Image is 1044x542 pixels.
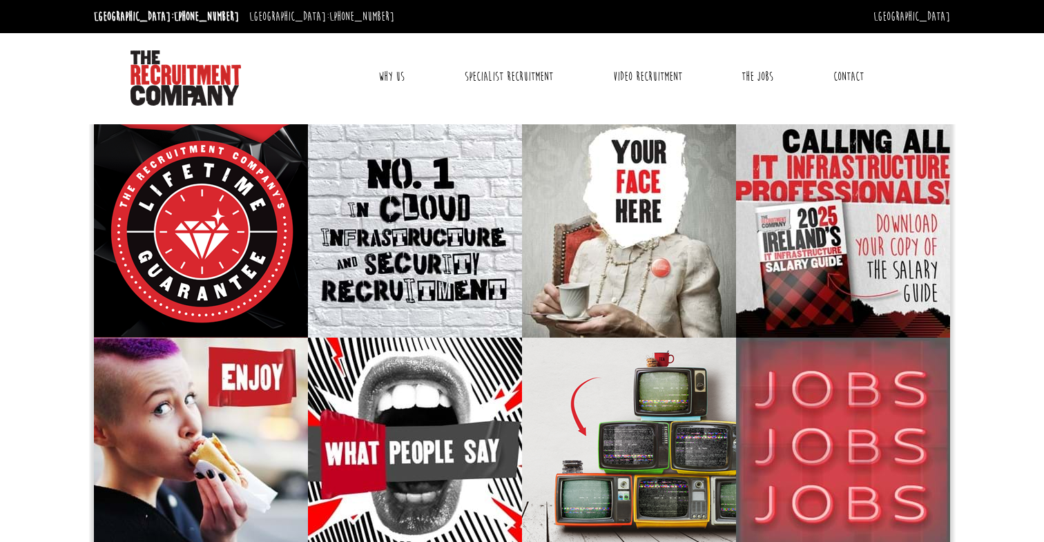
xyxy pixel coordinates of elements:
a: Specialist Recruitment [454,59,563,94]
a: Why Us [368,59,415,94]
a: Video Recruitment [603,59,693,94]
a: The Jobs [731,59,784,94]
a: [GEOGRAPHIC_DATA] [873,9,950,24]
a: [PHONE_NUMBER] [329,9,394,24]
a: [PHONE_NUMBER] [174,9,239,24]
li: [GEOGRAPHIC_DATA]: [246,6,398,28]
a: Contact [823,59,874,94]
img: The Recruitment Company [130,50,241,106]
li: [GEOGRAPHIC_DATA]: [90,6,242,28]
